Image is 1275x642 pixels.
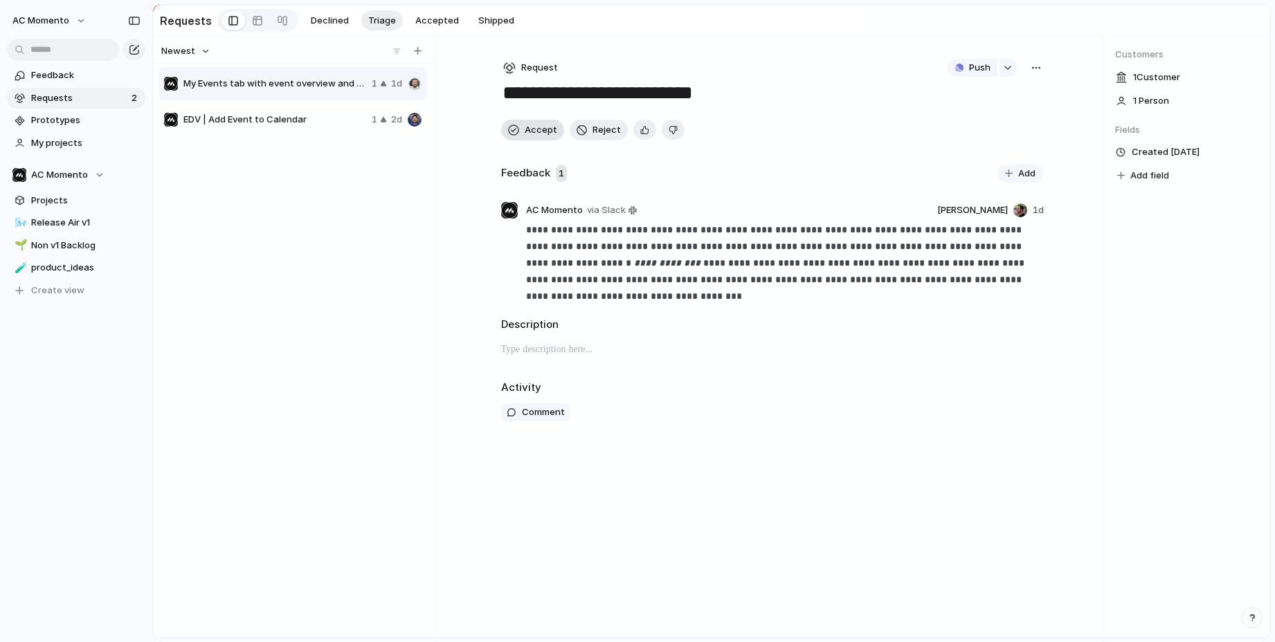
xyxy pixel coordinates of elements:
a: 🌱Non v1 Backlog [7,235,145,256]
button: Accepted [408,10,466,31]
span: My Events tab with event overview and attendee list [183,77,366,91]
button: Push [947,59,997,77]
button: Reject [570,120,628,140]
button: Create view [7,280,145,301]
span: 1d [391,77,402,91]
span: EDV | Add Event to Calendar [183,113,366,127]
span: 1 [556,165,567,183]
span: Release Air v1 [31,216,141,230]
span: AC Momento [526,203,583,217]
span: Projects [31,194,141,208]
span: 1 [372,77,377,91]
span: Customers [1115,48,1259,62]
button: Add [997,164,1044,183]
span: AC Momento [12,14,69,28]
button: 🧪 [12,261,26,275]
span: Add field [1130,169,1169,183]
span: Non v1 Backlog [31,239,141,253]
span: product_ideas [31,261,141,275]
span: 2d [391,113,402,127]
h2: Activity [501,380,541,396]
span: [PERSON_NAME] [937,203,1008,217]
span: My projects [31,136,141,150]
span: 1 Person [1133,94,1169,108]
span: Newest [161,44,195,58]
span: Comment [522,405,565,419]
span: AC Momento [31,168,88,182]
span: Created [DATE] [1132,145,1200,159]
button: Request [501,59,560,77]
button: Comment [501,403,570,421]
a: Projects [7,190,145,211]
button: Triage [361,10,403,31]
button: Declined [304,10,356,31]
span: 2 [132,91,140,105]
button: Add field [1115,167,1171,185]
div: 🌬️ [15,215,24,231]
span: Accepted [415,14,459,28]
span: 1 [372,113,377,127]
span: 1d [1033,203,1044,217]
span: Shipped [478,14,514,28]
h2: Feedback [501,165,550,181]
span: Push [969,61,991,75]
span: Create view [31,284,84,297]
span: Triage [368,14,396,28]
a: 🌬️Release Air v1 [7,212,145,233]
h2: Requests [160,12,212,29]
span: 1 Customer [1133,71,1180,84]
span: Reject [593,123,621,137]
button: 🌬️ [12,216,26,230]
a: Requests2 [7,88,145,109]
a: Prototypes [7,110,145,131]
span: Requests [31,91,127,105]
span: Declined [311,14,349,28]
a: via Slack [584,202,640,219]
button: Newest [159,42,212,60]
span: Accept [525,123,557,137]
a: 🧪product_ideas [7,257,145,278]
a: Feedback [7,65,145,86]
button: 🌱 [12,239,26,253]
span: Request [521,61,558,75]
button: AC Momento [6,10,93,32]
a: My projects [7,133,145,154]
span: via Slack [587,203,626,217]
span: Fields [1115,123,1259,137]
div: 🌱 [15,237,24,253]
button: AC Momento [7,165,145,185]
span: Prototypes [31,113,141,127]
span: Feedback [31,68,141,82]
button: Shipped [471,10,521,31]
div: 🧪 [15,260,24,276]
button: Accept [501,120,564,140]
span: Add [1018,167,1036,181]
h2: Description [501,317,1044,333]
